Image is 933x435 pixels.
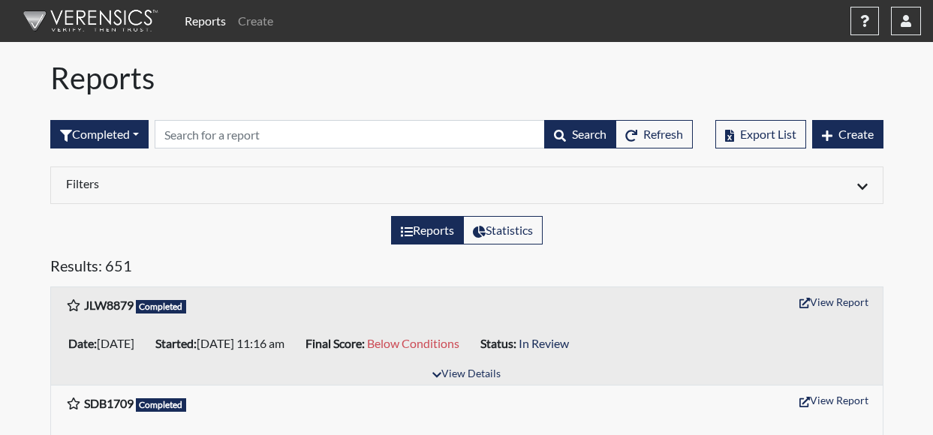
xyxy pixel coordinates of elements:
input: Search by Registration ID, Interview Number, or Investigation Name. [155,120,545,148]
b: Status: [480,336,516,350]
button: View Report [793,290,875,313]
b: JLW8879 [84,298,134,312]
span: Below Conditions [367,336,459,350]
span: Completed [136,398,187,412]
a: Create [232,6,279,36]
button: Create [812,120,883,148]
span: Create [838,127,874,141]
div: Filter by interview status [50,120,149,148]
button: View Report [793,388,875,412]
li: [DATE] 11:16 am [149,331,299,355]
span: Search [572,127,606,141]
b: Date: [68,336,97,350]
h5: Results: 651 [50,256,883,280]
b: Final Score: [305,336,365,350]
button: Export List [715,120,806,148]
h6: Filters [66,176,456,190]
span: Export List [740,127,796,141]
label: View the list of reports [391,216,464,244]
b: SDB1709 [84,396,134,410]
button: View Details [426,364,507,385]
h1: Reports [50,60,883,96]
button: Completed [50,120,149,148]
span: Refresh [643,127,683,141]
div: Click to expand/collapse filters [55,176,879,194]
li: [DATE] [62,331,149,355]
button: Refresh [615,120,693,148]
label: View statistics about completed interviews [463,216,543,244]
b: Started: [155,336,197,350]
span: In Review [519,336,569,350]
span: Completed [136,300,187,313]
button: Search [544,120,616,148]
a: Reports [179,6,232,36]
